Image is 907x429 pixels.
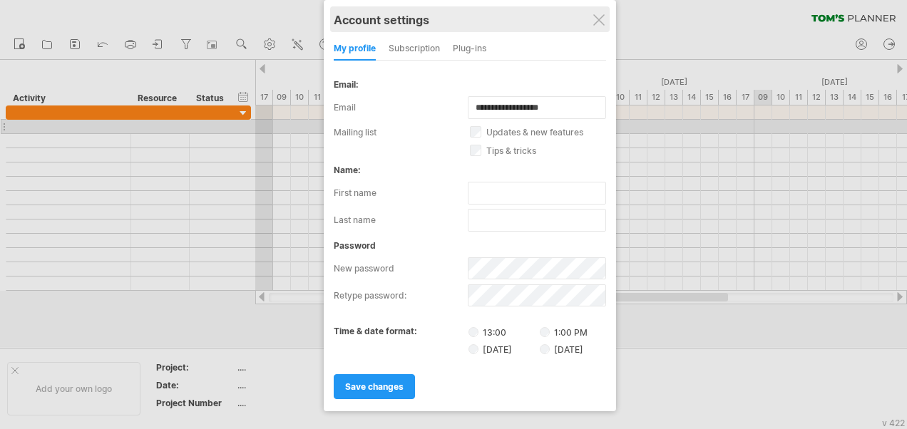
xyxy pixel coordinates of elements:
[334,284,468,307] label: retype password:
[468,327,478,337] input: 13:00
[540,327,588,338] label: 1:00 PM
[345,381,404,392] span: save changes
[334,6,606,32] div: Account settings
[334,326,417,336] label: time & date format:
[470,127,622,138] label: updates & new features
[470,145,622,156] label: tips & tricks
[334,257,468,280] label: new password
[468,343,538,355] label: [DATE]
[334,127,470,138] label: mailing list
[334,165,606,175] div: name:
[334,79,606,90] div: email:
[453,38,486,61] div: Plug-ins
[334,209,468,232] label: last name
[540,344,583,355] label: [DATE]
[334,38,376,61] div: my profile
[540,344,550,354] input: [DATE]
[468,344,478,354] input: [DATE]
[334,374,415,399] a: save changes
[334,182,468,205] label: first name
[468,326,538,338] label: 13:00
[334,240,606,251] div: password
[389,38,440,61] div: subscription
[334,96,468,119] label: email
[540,327,550,337] input: 1:00 PM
